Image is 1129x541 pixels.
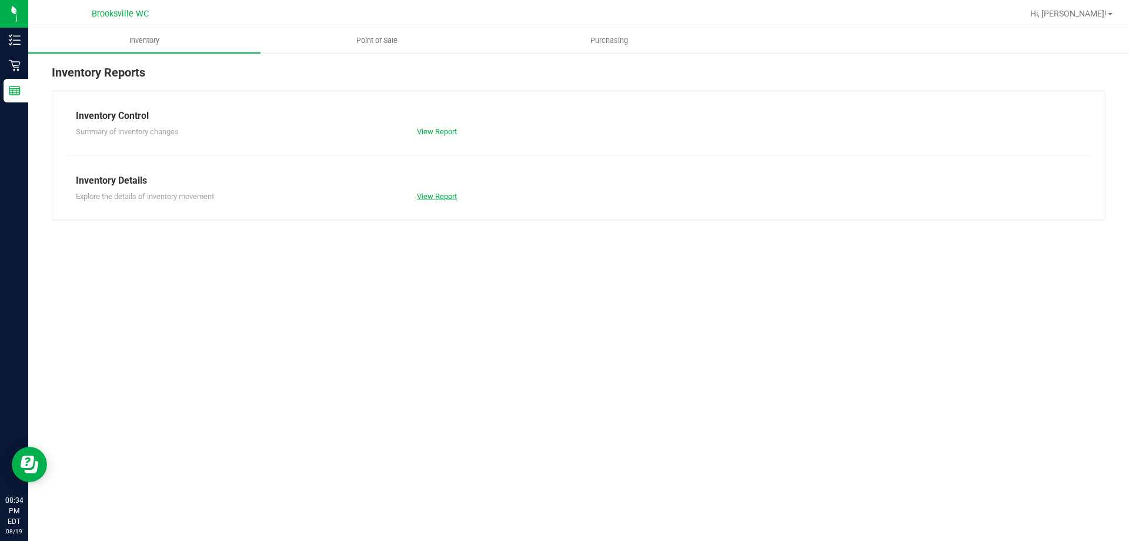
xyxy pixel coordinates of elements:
[5,495,23,527] p: 08:34 PM EDT
[12,447,47,482] iframe: Resource center
[260,28,493,53] a: Point of Sale
[9,85,21,97] inline-svg: Reports
[493,28,725,53] a: Purchasing
[417,192,457,201] a: View Report
[340,35,413,46] span: Point of Sale
[9,59,21,71] inline-svg: Retail
[76,109,1081,123] div: Inventory Control
[76,192,214,201] span: Explore the details of inventory movement
[9,34,21,46] inline-svg: Inventory
[76,174,1081,188] div: Inventory Details
[417,127,457,136] a: View Report
[92,9,149,19] span: Brooksville WC
[113,35,175,46] span: Inventory
[52,64,1105,91] div: Inventory Reports
[574,35,644,46] span: Purchasing
[1030,9,1107,18] span: Hi, [PERSON_NAME]!
[28,28,260,53] a: Inventory
[5,527,23,536] p: 08/19
[76,127,179,136] span: Summary of inventory changes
